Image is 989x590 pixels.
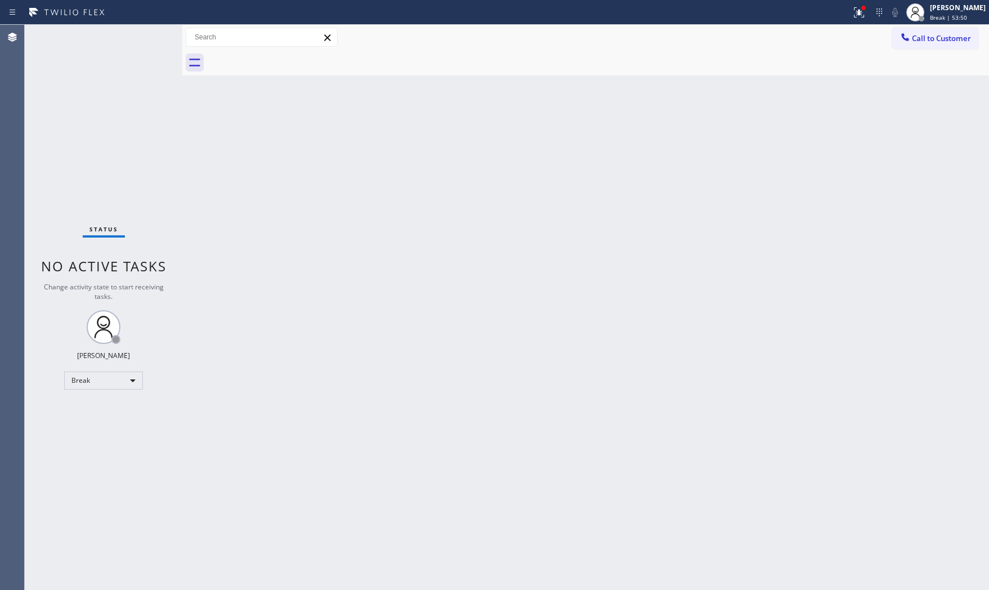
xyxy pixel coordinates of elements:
div: [PERSON_NAME] [77,351,130,360]
span: Change activity state to start receiving tasks. [44,282,164,301]
div: [PERSON_NAME] [930,3,986,12]
span: Break | 53:50 [930,14,967,21]
span: Status [89,225,118,233]
span: Call to Customer [912,33,971,43]
input: Search [186,28,337,46]
span: No active tasks [41,257,167,275]
button: Mute [887,5,903,20]
button: Call to Customer [892,28,978,49]
div: Break [64,372,143,390]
